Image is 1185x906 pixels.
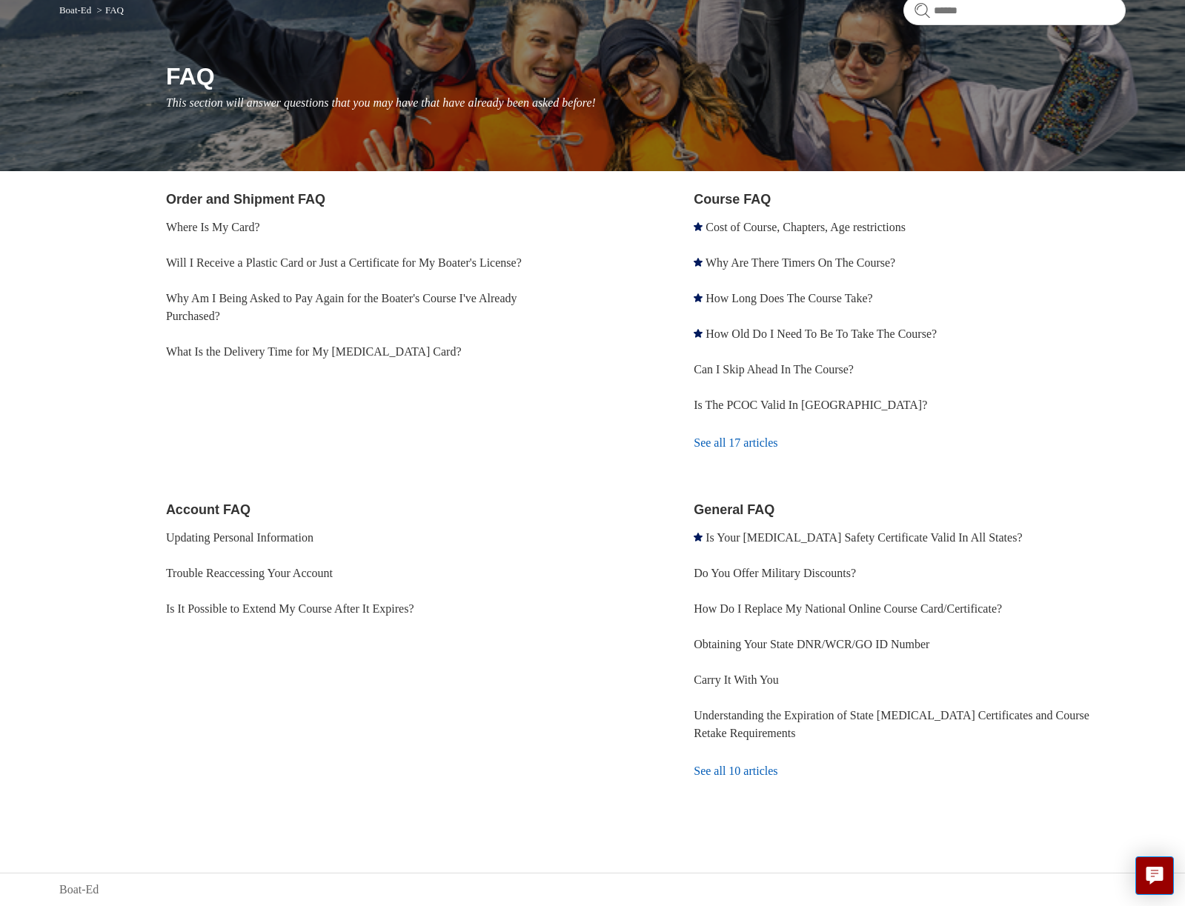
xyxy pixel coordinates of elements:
a: Course FAQ [694,192,771,207]
a: Order and Shipment FAQ [166,192,325,207]
svg: Promoted article [694,293,703,302]
svg: Promoted article [694,533,703,542]
a: Is Your [MEDICAL_DATA] Safety Certificate Valid In All States? [706,531,1022,544]
a: Trouble Reaccessing Your Account [166,567,333,579]
a: Account FAQ [166,502,250,517]
a: Obtaining Your State DNR/WCR/GO ID Number [694,638,929,650]
a: How Old Do I Need To Be To Take The Course? [706,327,937,340]
svg: Promoted article [694,258,703,267]
a: See all 10 articles [694,751,1126,791]
a: Do You Offer Military Discounts? [694,567,856,579]
a: Boat-Ed [59,881,99,899]
a: Understanding the Expiration of State [MEDICAL_DATA] Certificates and Course Retake Requirements [694,709,1089,739]
a: Is The PCOC Valid In [GEOGRAPHIC_DATA]? [694,399,927,411]
h1: FAQ [166,59,1126,94]
a: Updating Personal Information [166,531,313,544]
a: Carry It With You [694,673,779,686]
a: Cost of Course, Chapters, Age restrictions [706,221,906,233]
svg: Promoted article [694,329,703,338]
a: See all 17 articles [694,423,1126,463]
a: Can I Skip Ahead In The Course? [694,363,854,376]
li: Boat-Ed [59,4,94,16]
a: General FAQ [694,502,774,517]
a: Where Is My Card? [166,221,260,233]
p: This section will answer questions that you may have that have already been asked before! [166,94,1126,112]
li: FAQ [94,4,124,16]
a: Why Am I Being Asked to Pay Again for the Boater's Course I've Already Purchased? [166,292,517,322]
svg: Promoted article [694,222,703,231]
a: What Is the Delivery Time for My [MEDICAL_DATA] Card? [166,345,462,358]
a: Will I Receive a Plastic Card or Just a Certificate for My Boater's License? [166,256,522,269]
a: Why Are There Timers On The Course? [706,256,895,269]
a: Is It Possible to Extend My Course After It Expires? [166,602,414,615]
a: How Do I Replace My National Online Course Card/Certificate? [694,602,1002,615]
button: Live chat [1135,856,1174,895]
a: Boat-Ed [59,4,91,16]
a: How Long Does The Course Take? [706,292,872,304]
